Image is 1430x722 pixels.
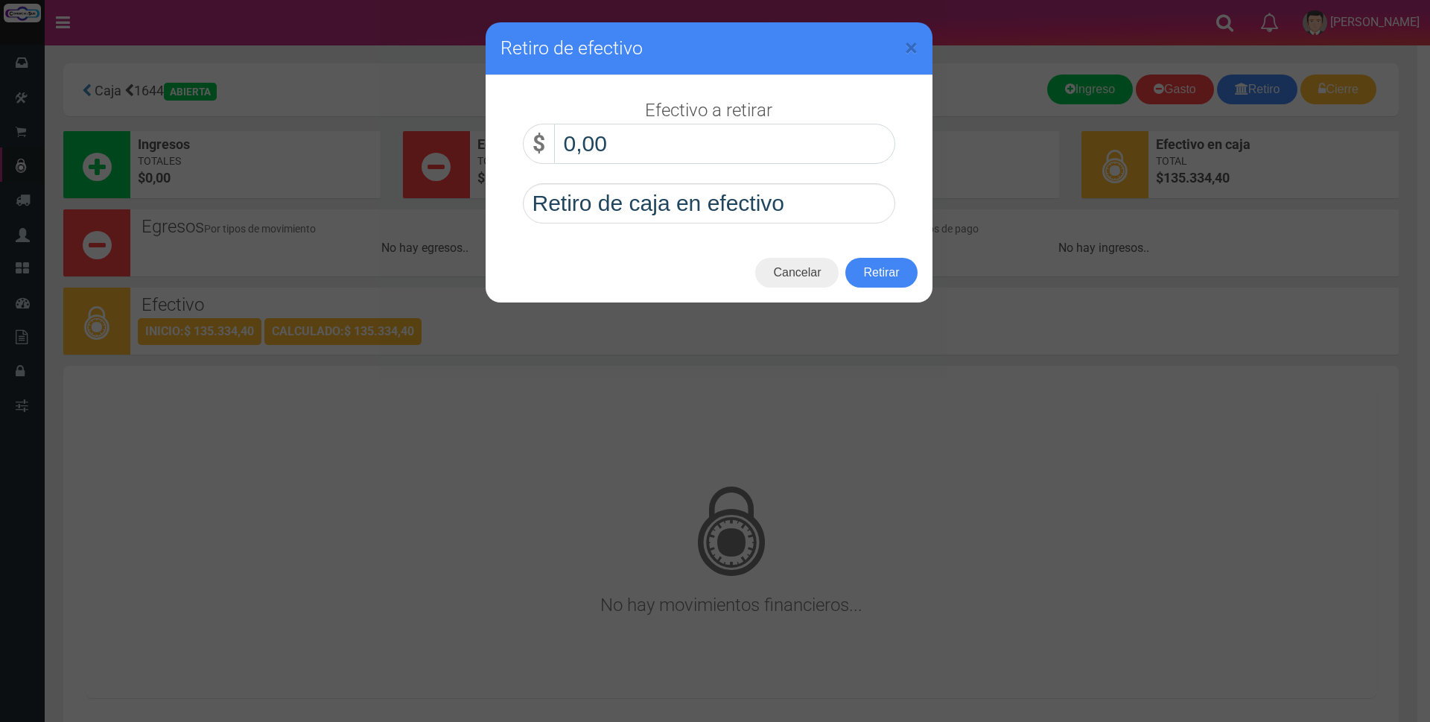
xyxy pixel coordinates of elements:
h3: Retiro de efectivo [500,37,918,60]
span: × [905,34,918,62]
h3: Efectivo a retirar [645,101,772,120]
button: Retirar [845,258,917,288]
strong: $ [533,130,545,156]
button: Close [905,36,918,60]
button: Cancelar [755,258,839,288]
